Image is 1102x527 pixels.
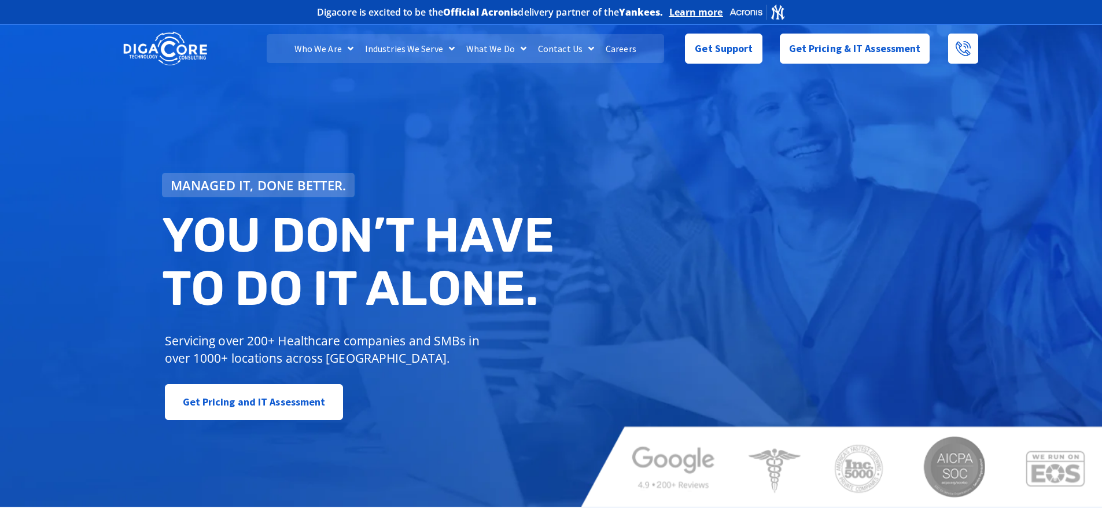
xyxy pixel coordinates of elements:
[729,3,786,20] img: Acronis
[165,384,344,420] a: Get Pricing and IT Assessment
[695,37,753,60] span: Get Support
[123,31,207,67] img: DigaCore Technology Consulting
[669,6,723,18] a: Learn more
[317,8,664,17] h2: Digacore is excited to be the delivery partner of the
[162,173,355,197] a: Managed IT, done better.
[443,6,518,19] b: Official Acronis
[619,6,664,19] b: Yankees.
[171,179,347,191] span: Managed IT, done better.
[460,34,532,63] a: What We Do
[267,34,664,63] nav: Menu
[289,34,359,63] a: Who We Are
[685,34,762,64] a: Get Support
[600,34,642,63] a: Careers
[789,37,921,60] span: Get Pricing & IT Assessment
[162,209,560,315] h2: You don’t have to do IT alone.
[183,390,326,414] span: Get Pricing and IT Assessment
[359,34,460,63] a: Industries We Serve
[165,332,488,367] p: Servicing over 200+ Healthcare companies and SMBs in over 1000+ locations across [GEOGRAPHIC_DATA].
[780,34,930,64] a: Get Pricing & IT Assessment
[532,34,600,63] a: Contact Us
